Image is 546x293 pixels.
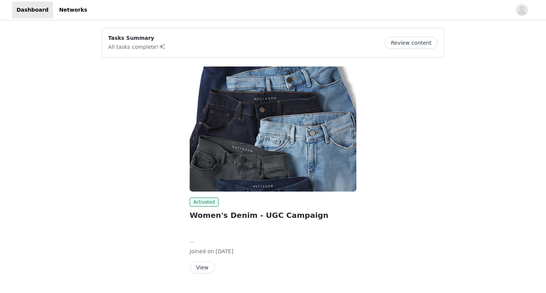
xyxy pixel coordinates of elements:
[190,210,356,221] h2: Women's Denim - UGC Campaign
[108,42,166,51] p: All tasks complete!
[216,248,233,254] span: [DATE]
[108,34,166,42] p: Tasks Summary
[190,248,214,254] span: Joined on
[190,66,356,192] img: Mott & Bow
[190,261,215,273] button: View
[385,37,438,49] button: Review content
[54,2,92,18] a: Networks
[190,265,215,270] a: View
[190,198,219,207] span: Activated
[518,4,525,16] div: avatar
[12,2,53,18] a: Dashboard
